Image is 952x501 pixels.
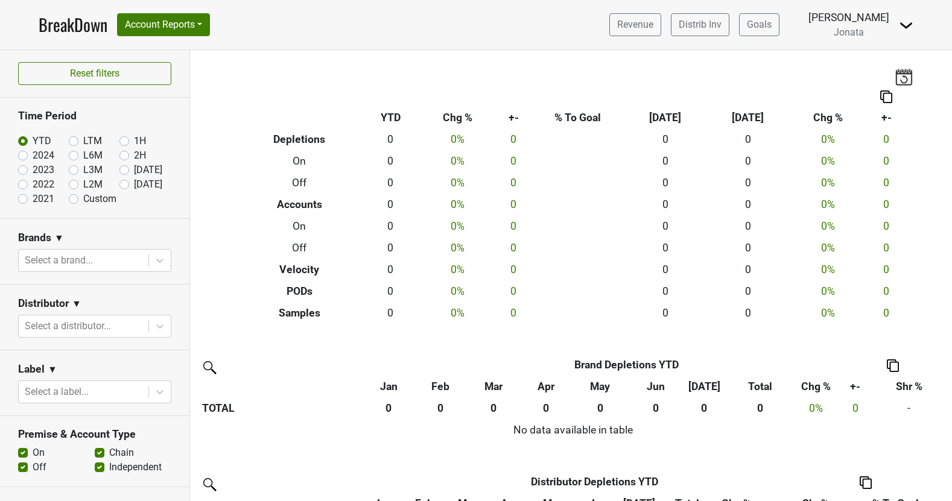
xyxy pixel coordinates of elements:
th: On [236,151,363,172]
td: 0 [363,172,419,194]
td: 0 [496,194,531,216]
td: 0 [624,302,706,324]
td: 0 [624,194,706,216]
button: Account Reports [117,13,210,36]
td: 0 % [419,129,496,151]
td: 0 [363,129,419,151]
th: +- [496,107,531,129]
td: 0 [363,151,419,172]
td: 0 % [789,172,866,194]
td: 0 % [789,129,866,151]
th: 0 [363,397,414,419]
td: 0 [363,216,419,238]
th: &nbsp;: activate to sort column ascending [199,376,363,397]
th: Total: activate to sort column ascending [727,376,794,397]
h3: Premise & Account Type [18,428,171,441]
td: 0 [867,302,906,324]
th: May: activate to sort column ascending [571,376,629,397]
td: 0 [363,237,419,259]
td: 0 % [419,216,496,238]
button: Reset filters [18,62,171,85]
th: 0 [571,397,629,419]
th: On [236,216,363,238]
th: 0 [414,397,466,419]
td: 0 [496,237,531,259]
label: LTM [83,134,102,148]
td: 0 % [419,259,496,280]
td: 0 [496,259,531,280]
th: Jun: activate to sort column ascending [629,376,682,397]
th: Velocity [236,259,363,280]
td: 0 [363,302,419,324]
td: 0 [624,237,706,259]
td: 0 [624,259,706,280]
td: 0 [706,151,789,172]
img: filter [199,474,218,493]
td: 0 % [419,302,496,324]
th: Feb: activate to sort column ascending [414,376,466,397]
a: BreakDown [39,12,107,37]
th: 0 [466,397,521,419]
label: 1H [134,134,146,148]
td: 0 % [419,172,496,194]
img: Copy to clipboard [880,90,892,103]
th: Apr: activate to sort column ascending [521,376,571,397]
td: 0 [624,172,706,194]
span: 0 [852,402,858,414]
label: 2H [134,148,146,163]
span: ▼ [72,297,81,311]
label: Custom [83,192,116,206]
th: PODs [236,280,363,302]
td: 0 [867,280,906,302]
td: 0 [363,280,419,302]
span: Jonata [834,27,864,38]
th: Jul: activate to sort column ascending [682,376,726,397]
label: 2021 [33,192,54,206]
img: last_updated_date [895,68,913,85]
label: L3M [83,163,103,177]
div: [PERSON_NAME] [808,10,889,25]
td: 0 % [419,194,496,216]
td: 0 % [789,151,866,172]
th: Distributor Depletions YTD [404,471,785,493]
a: Revenue [609,13,661,36]
th: Depletions [236,129,363,151]
td: 0 % [789,280,866,302]
label: L2M [83,177,103,192]
label: 2022 [33,177,54,192]
label: L6M [83,148,103,163]
th: Mar: activate to sort column ascending [466,376,521,397]
td: 0 [867,237,906,259]
td: 0 % [789,216,866,238]
th: Accounts [236,194,363,216]
td: 0 [363,259,419,280]
td: 0 [496,151,531,172]
th: [DATE] [706,107,789,129]
td: 0 [706,216,789,238]
label: [DATE] [134,163,162,177]
h3: Time Period [18,110,171,122]
label: [DATE] [134,177,162,192]
td: 0 [867,129,906,151]
td: 0 [706,172,789,194]
th: Off [236,172,363,194]
td: 0 [706,129,789,151]
label: On [33,446,45,460]
th: 0 [727,397,794,419]
th: +-: activate to sort column ascending [839,376,872,397]
td: 0 [706,302,789,324]
label: 2024 [33,148,54,163]
td: 0 [624,129,706,151]
th: +- [867,107,906,129]
th: TOTAL [199,397,363,419]
img: filter [199,357,218,376]
label: Off [33,460,46,474]
th: 0 [629,397,682,419]
td: 0 [624,280,706,302]
td: 0 [867,151,906,172]
a: Goals [739,13,779,36]
img: Copy to clipboard [860,476,872,489]
td: 0 [624,151,706,172]
td: 0 [496,302,531,324]
td: 0 [867,259,906,280]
